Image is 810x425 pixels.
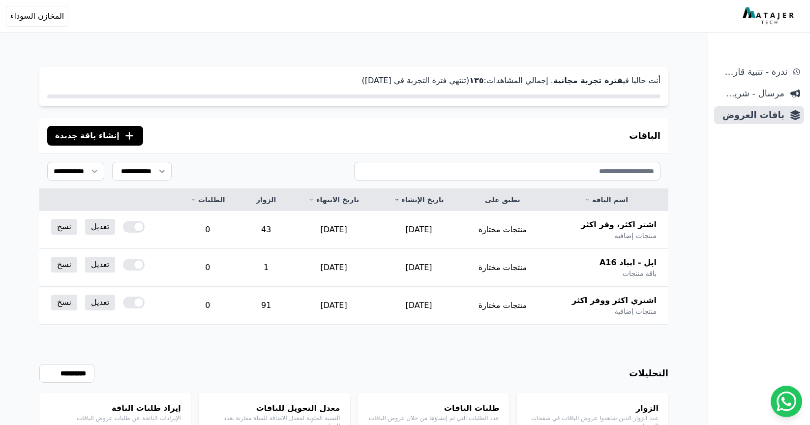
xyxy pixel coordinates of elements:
[623,269,657,278] span: باقة منتجات
[174,249,241,287] td: 0
[615,231,657,241] span: منتجات إضافية
[291,211,376,249] td: [DATE]
[241,211,291,249] td: 43
[368,402,500,414] h4: طلبات الباقات
[51,257,77,273] a: نسخ
[85,257,115,273] a: تعديل
[743,7,796,25] img: MatajerTech Logo
[629,366,668,380] h3: التحليلات
[209,402,340,414] h4: معدل التحويل للباقات
[376,211,461,249] td: [DATE]
[6,6,68,27] button: المخازن السوداء
[291,249,376,287] td: [DATE]
[303,195,364,205] a: تاريخ الانتهاء
[581,219,657,231] span: اشتر اكثر، وفر اكثر
[291,287,376,325] td: [DATE]
[553,76,623,85] strong: فترة تجربة مجانية
[10,10,64,22] span: المخازن السوداء
[49,414,181,422] p: الإيرادات الناتجة عن طلبات عروض الباقات
[241,249,291,287] td: 1
[388,195,449,205] a: تاريخ الإنشاء
[629,129,660,143] h3: الباقات
[51,295,77,310] a: نسخ
[51,219,77,235] a: نسخ
[469,76,483,85] strong: ١۳٥
[241,189,291,211] th: الزوار
[55,130,120,142] span: إنشاء باقة جديدة
[47,126,143,146] button: إنشاء باقة جديدة
[461,189,544,211] th: تطبق على
[615,306,657,316] span: منتجات إضافية
[556,195,657,205] a: اسم الباقة
[85,219,115,235] a: تعديل
[718,65,787,79] span: ندرة - تنبية قارب علي النفاذ
[376,287,461,325] td: [DATE]
[174,211,241,249] td: 0
[527,402,659,414] h4: الزوار
[718,87,784,100] span: مرسال - شريط دعاية
[461,211,544,249] td: منتجات مختارة
[461,249,544,287] td: منتجات مختارة
[174,287,241,325] td: 0
[85,295,115,310] a: تعديل
[368,414,500,422] p: عدد الطلبات التي تم إنشاؤها من خلال عروض الباقات
[47,75,660,87] p: أنت حاليا في . إجمالي المشاهدات: (تنتهي فترة التجربة في [DATE])
[186,195,229,205] a: الطلبات
[572,295,657,306] span: اشتري اكثر ووفر اكثر
[600,257,657,269] span: ابل - ايباد A16
[241,287,291,325] td: 91
[49,402,181,414] h4: إيراد طلبات الباقة
[461,287,544,325] td: منتجات مختارة
[376,249,461,287] td: [DATE]
[718,108,784,122] span: باقات العروض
